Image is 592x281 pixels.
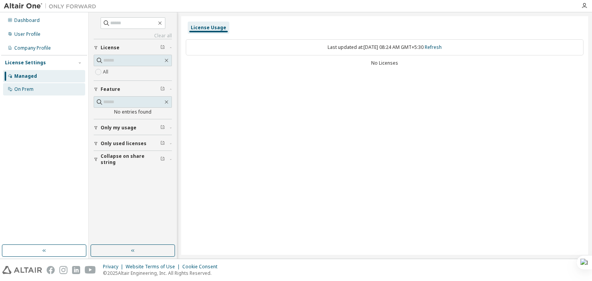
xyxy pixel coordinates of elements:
div: No Licenses [186,60,584,66]
div: Privacy [103,264,126,270]
div: Cookie Consent [182,264,222,270]
div: Dashboard [14,17,40,23]
div: License Settings [5,60,46,66]
label: All [103,67,110,77]
img: youtube.svg [85,266,96,274]
div: No entries found [94,109,172,115]
span: Clear filter [160,140,165,147]
img: altair_logo.svg [2,266,42,274]
span: Clear filter [160,125,165,131]
button: Only used licenses [94,135,172,152]
span: Only my usage [101,125,136,131]
button: Feature [94,81,172,98]
button: License [94,39,172,56]
div: Company Profile [14,45,51,51]
button: Only my usage [94,119,172,136]
span: License [101,45,119,51]
a: Clear all [94,33,172,39]
div: User Profile [14,31,40,37]
img: facebook.svg [47,266,55,274]
a: Refresh [425,44,442,50]
div: Website Terms of Use [126,264,182,270]
img: instagram.svg [59,266,67,274]
img: Altair One [4,2,100,10]
span: Clear filter [160,45,165,51]
div: License Usage [191,25,226,31]
span: Clear filter [160,156,165,162]
span: Clear filter [160,86,165,92]
p: © 2025 Altair Engineering, Inc. All Rights Reserved. [103,270,222,276]
div: Last updated at: [DATE] 08:24 AM GMT+5:30 [186,39,584,55]
span: Only used licenses [101,140,146,147]
button: Collapse on share string [94,151,172,168]
img: linkedin.svg [72,266,80,274]
div: Managed [14,73,37,79]
div: On Prem [14,86,34,92]
span: Collapse on share string [101,153,160,166]
span: Feature [101,86,120,92]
